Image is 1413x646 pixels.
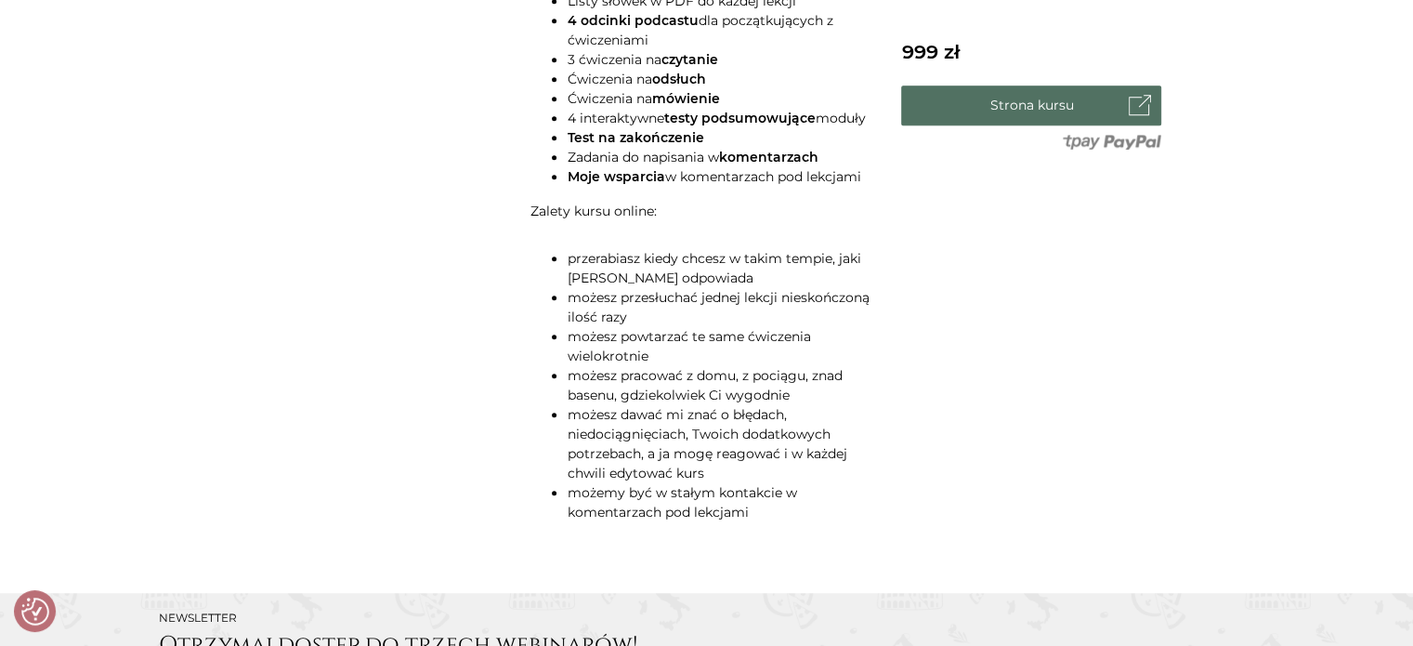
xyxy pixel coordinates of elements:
strong: testy podsumowujące [663,110,815,126]
strong: Test na zakończenie [567,129,703,146]
li: możesz dawać mi znać o błędach, niedociągnięciach, Twoich dodatkowych potrzebach, a ja mogę reago... [567,405,883,483]
li: możesz powtarzać te same ćwiczenia wielokrotnie [567,327,883,366]
strong: komentarzach [718,149,818,165]
span: 999 [901,40,959,63]
li: Ćwiczenia na [567,70,883,89]
strong: odsłuch [651,71,705,87]
strong: 4 odcinki podcastu [567,12,698,29]
li: 4 interaktywne moduły [567,109,883,128]
li: Zadania do napisania w [567,148,883,167]
li: możesz pracować z domu, z pociągu, znad basenu, gdziekolwiek Ci wygodnie [567,366,883,405]
li: Ćwiczenia na [567,89,883,109]
button: Preferencje co do zgód [21,598,49,626]
li: możesz przesłuchać jednej lekcji nieskończoną ilość razy [567,288,883,327]
p: Zalety kursu online: [530,202,883,221]
li: przerabiasz kiedy chcesz w takim tempie, jaki [PERSON_NAME] odpowiada [567,249,883,288]
img: Revisit consent button [21,598,49,626]
strong: Moje wsparcia [567,168,664,185]
a: Strona kursu [901,86,1161,125]
li: możemy być w stałym kontakcie w komentarzach pod lekcjami [567,483,883,522]
li: dla początkujących z ćwiczeniami [567,11,883,50]
strong: mówienie [651,90,719,107]
li: w komentarzach pod lekcjami [567,167,883,187]
strong: czytanie [661,51,717,68]
li: 3 ćwiczenia na [567,50,883,70]
h2: Newsletter [159,612,698,625]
